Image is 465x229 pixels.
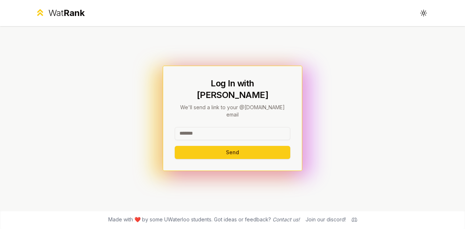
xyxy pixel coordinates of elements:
[48,7,85,19] div: Wat
[35,7,85,19] a: WatRank
[64,8,85,18] span: Rank
[272,216,300,222] a: Contact us!
[108,216,300,223] span: Made with ❤️ by some UWaterloo students. Got ideas or feedback?
[175,78,290,101] h1: Log In with [PERSON_NAME]
[175,146,290,159] button: Send
[306,216,346,223] div: Join our discord!
[175,104,290,118] p: We'll send a link to your @[DOMAIN_NAME] email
